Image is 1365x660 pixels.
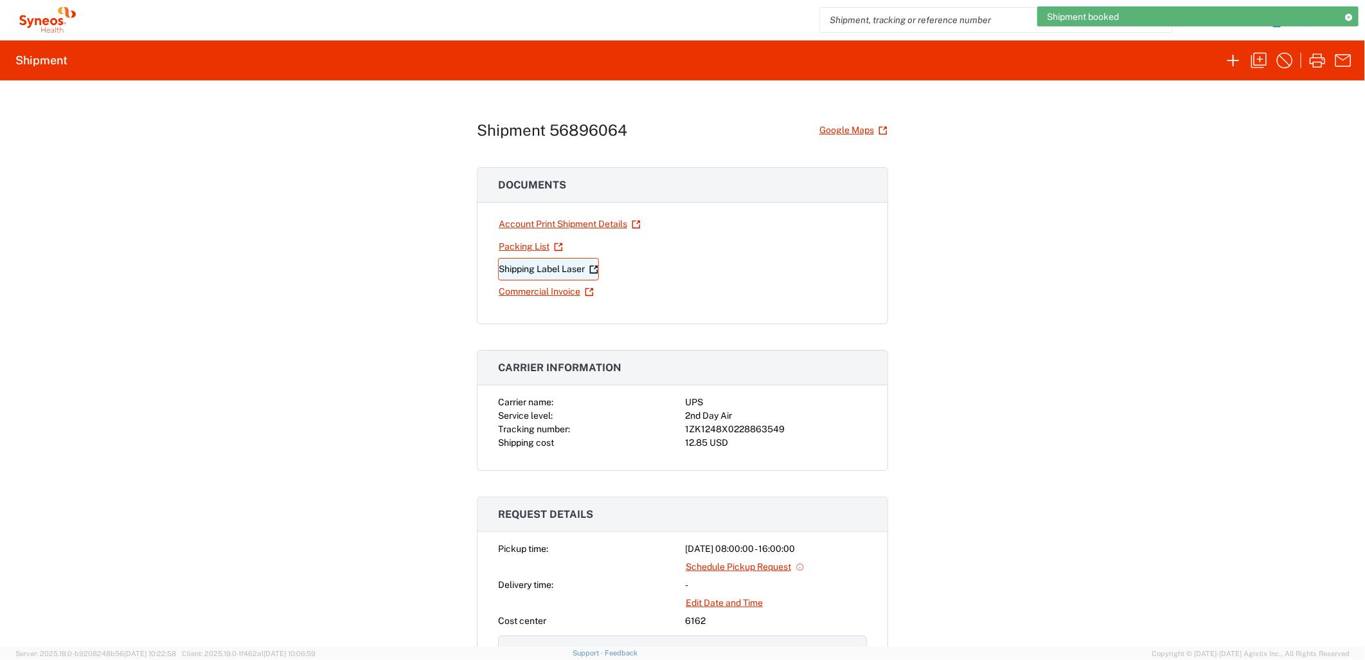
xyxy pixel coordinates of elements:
div: 12.85 USD [685,436,867,450]
span: [DATE] 10:22:58 [124,650,176,657]
a: Packing List [498,235,564,258]
div: 6162 [685,614,867,628]
span: Cost center [498,616,546,626]
a: Support [573,649,605,657]
span: Request details [498,508,593,520]
span: Tracking number: [498,424,570,434]
a: Feedback [605,649,638,657]
a: Edit Date and Time [685,592,763,614]
span: Service level: [498,410,553,421]
h2: Shipment [15,53,67,68]
span: Delivery time: [498,580,553,590]
a: Google Maps [819,119,888,142]
div: 1ZK1248X0228863549 [685,423,867,436]
a: Commercial Invoice [498,280,594,303]
span: Copyright © [DATE]-[DATE] Agistix Inc., All Rights Reserved [1152,648,1350,659]
h1: Shipment 56896064 [477,121,627,140]
a: Shipping Label Laser [498,258,599,280]
span: Carrier information [498,362,621,374]
span: Client: 2025.19.0-1f462a1 [182,650,316,657]
div: UPS [685,396,867,409]
span: Shipping cost [498,437,554,448]
span: Documents [498,179,566,191]
div: 2nd Day Air [685,409,867,423]
a: Account Print Shipment Details [498,213,641,235]
input: Shipment, tracking or reference number [820,8,1153,32]
span: [DATE] 10:06:59 [263,650,316,657]
a: Schedule Pickup Request [685,556,805,578]
span: Shipment booked [1047,11,1119,23]
span: Carrier name: [498,397,553,407]
span: Server: 2025.19.0-b9208248b56 [15,650,176,657]
div: [DATE] 08:00:00 - 16:00:00 [685,542,867,556]
span: Pickup time: [498,544,548,554]
span: References [509,645,557,655]
div: - [685,578,867,592]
